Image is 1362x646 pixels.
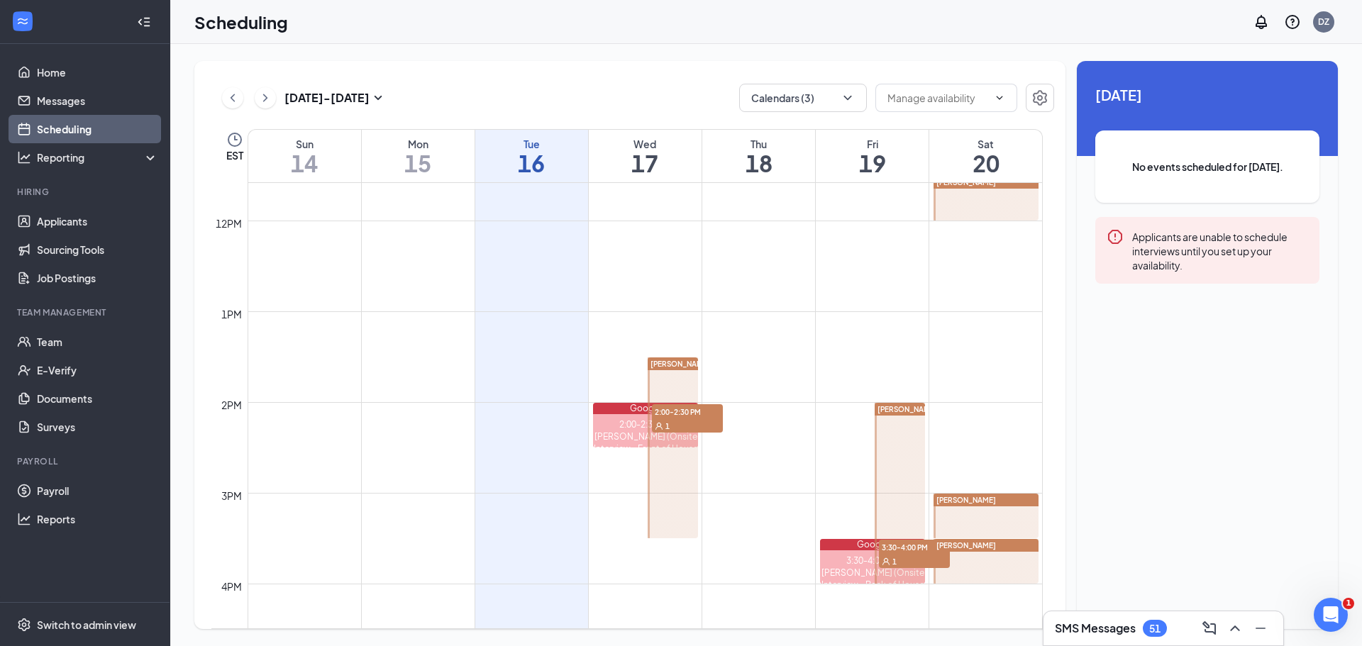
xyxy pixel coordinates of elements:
[1249,617,1272,640] button: Minimize
[1026,84,1054,112] button: Settings
[936,541,996,550] span: [PERSON_NAME]
[17,455,155,467] div: Payroll
[1224,617,1246,640] button: ChevronUp
[820,555,925,567] div: 3:30-4:00 PM
[892,557,897,567] span: 1
[593,430,698,503] div: [PERSON_NAME] (Onsite Interview - Front of House Team Member at [GEOGRAPHIC_DATA][PERSON_NAME] of...
[284,90,370,106] h3: [DATE] - [DATE]
[1227,620,1244,637] svg: ChevronUp
[702,130,815,182] a: September 18, 2025
[887,90,988,106] input: Manage availability
[652,404,723,418] span: 2:00-2:30 PM
[37,264,158,292] a: Job Postings
[1314,598,1348,632] iframe: Intercom live chat
[17,306,155,318] div: Team Management
[816,130,929,182] a: September 19, 2025
[816,151,929,175] h1: 19
[194,10,288,34] h1: Scheduling
[650,360,710,368] span: [PERSON_NAME]
[929,137,1042,151] div: Sat
[475,137,588,151] div: Tue
[593,418,698,430] div: 2:00-2:30 PM
[16,14,30,28] svg: WorkstreamLogo
[248,130,361,182] a: September 14, 2025
[218,579,245,594] div: 4pm
[820,567,925,639] div: [PERSON_NAME] (Onsite Interview - Back of House Crew Member at [GEOGRAPHIC_DATA][PERSON_NAME] of ...
[218,488,245,503] div: 3pm
[475,151,588,175] h1: 16
[1253,13,1270,30] svg: Notifications
[820,539,925,550] div: Google
[218,306,245,322] div: 1pm
[1284,13,1301,30] svg: QuestionInfo
[248,137,361,151] div: Sun
[1055,620,1136,636] h3: SMS Messages
[816,137,929,151] div: Fri
[879,540,950,554] span: 3:30-4:00 PM
[702,137,815,151] div: Thu
[370,89,387,106] svg: SmallChevronDown
[362,130,475,182] a: September 15, 2025
[248,151,361,175] h1: 14
[702,151,815,175] h1: 18
[1318,16,1329,28] div: DZ
[255,87,276,108] button: ChevronRight
[37,618,136,632] div: Switch to admin view
[1124,159,1291,174] span: No events scheduled for [DATE].
[222,87,243,108] button: ChevronLeft
[37,87,158,115] a: Messages
[258,89,272,106] svg: ChevronRight
[17,186,155,198] div: Hiring
[37,115,158,143] a: Scheduling
[877,405,937,413] span: [PERSON_NAME]
[1149,623,1161,635] div: 51
[362,137,475,151] div: Mon
[37,150,159,165] div: Reporting
[589,137,702,151] div: Wed
[739,84,867,112] button: Calendars (3)ChevronDown
[929,130,1042,182] a: September 20, 2025
[929,151,1042,175] h1: 20
[882,557,890,566] svg: User
[37,477,158,505] a: Payroll
[1107,228,1124,245] svg: Error
[37,505,158,533] a: Reports
[1198,617,1221,640] button: ComposeMessage
[1201,620,1218,637] svg: ComposeMessage
[475,130,588,182] a: September 16, 2025
[226,148,243,162] span: EST
[1252,620,1269,637] svg: Minimize
[137,15,151,29] svg: Collapse
[1343,598,1354,609] span: 1
[37,356,158,384] a: E-Verify
[589,130,702,182] a: September 17, 2025
[841,91,855,105] svg: ChevronDown
[593,403,698,414] div: Google
[226,89,240,106] svg: ChevronLeft
[226,131,243,148] svg: Clock
[1132,228,1308,272] div: Applicants are unable to schedule interviews until you set up your availability.
[1031,89,1048,106] svg: Settings
[1095,84,1319,106] span: [DATE]
[218,397,245,413] div: 2pm
[37,413,158,441] a: Surveys
[655,422,663,430] svg: User
[665,421,670,431] span: 1
[936,496,996,504] span: [PERSON_NAME]
[589,151,702,175] h1: 17
[17,618,31,632] svg: Settings
[37,58,158,87] a: Home
[213,216,245,231] div: 12pm
[362,151,475,175] h1: 15
[37,328,158,356] a: Team
[37,384,158,413] a: Documents
[37,207,158,235] a: Applicants
[994,92,1005,104] svg: ChevronDown
[17,150,31,165] svg: Analysis
[37,235,158,264] a: Sourcing Tools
